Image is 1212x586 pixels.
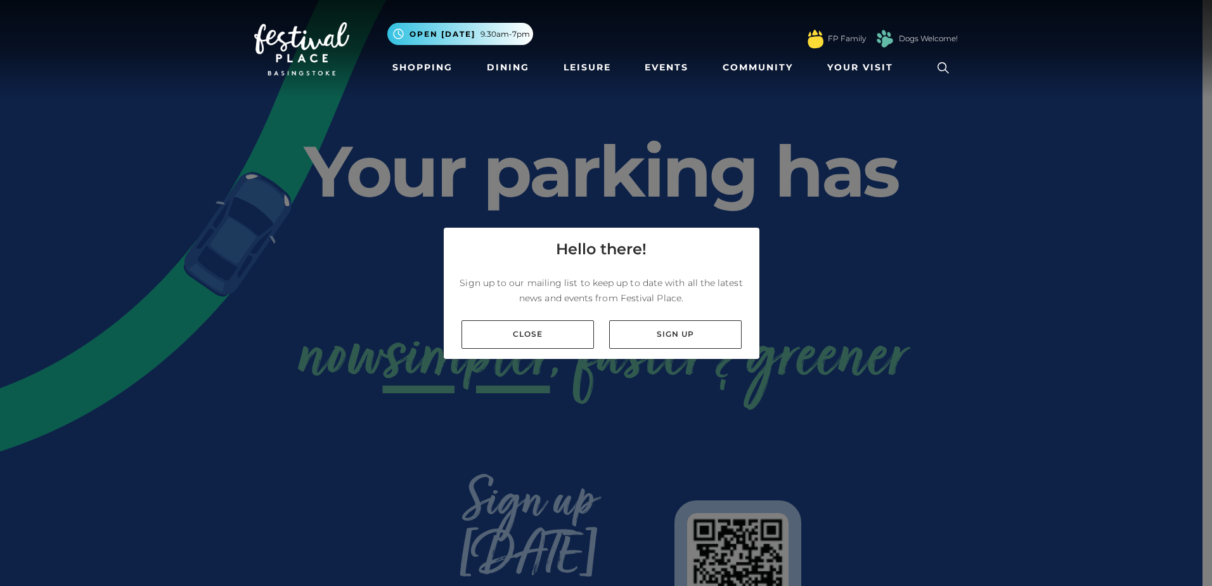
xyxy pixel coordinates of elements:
button: Open [DATE] 9.30am-7pm [387,23,533,45]
a: Close [461,320,594,349]
a: Dogs Welcome! [899,33,958,44]
span: Open [DATE] [409,29,475,40]
a: Community [718,56,798,79]
a: Dining [482,56,534,79]
a: Shopping [387,56,458,79]
span: Your Visit [827,61,893,74]
a: Leisure [558,56,616,79]
a: Events [640,56,693,79]
a: Sign up [609,320,742,349]
img: Festival Place Logo [254,22,349,75]
span: 9.30am-7pm [480,29,530,40]
a: Your Visit [822,56,905,79]
h4: Hello there! [556,238,647,261]
a: FP Family [828,33,866,44]
p: Sign up to our mailing list to keep up to date with all the latest news and events from Festival ... [454,275,749,306]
